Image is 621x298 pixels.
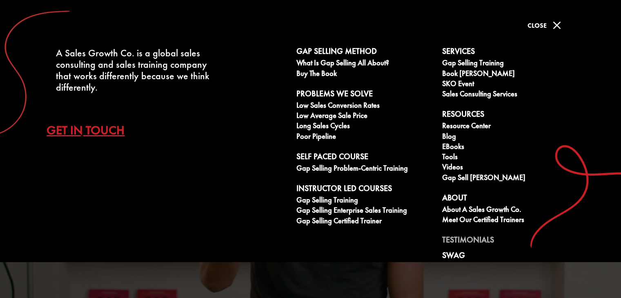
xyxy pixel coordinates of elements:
a: Instructor Led Courses [296,184,433,196]
a: Gap Selling Training [296,196,433,206]
span: Close [528,21,547,30]
a: Book [PERSON_NAME] [442,69,579,80]
a: Meet our Certified Trainers [442,216,579,226]
a: eBooks [442,142,579,153]
a: Gap Selling Enterprise Sales Training [296,206,433,216]
a: Resources [442,109,579,122]
a: Buy The Book [296,69,433,80]
a: Gap Selling Certified Trainer [296,217,433,227]
a: Long Sales Cycles [296,122,433,132]
a: Low Sales Conversion Rates [296,101,433,111]
a: Self Paced Course [296,152,433,164]
div: A Sales Growth Co. is a global sales consulting and sales training company that works differently... [47,47,229,99]
a: SKO Event [442,80,579,90]
a: Problems We Solve [296,89,433,101]
a: What is Gap Selling all about? [296,59,433,69]
a: Blog [442,132,579,142]
a: Gap Selling Problem-Centric Training [296,164,433,174]
a: About A Sales Growth Co. [442,205,579,216]
a: Videos [442,163,579,173]
a: Services [442,47,579,59]
a: Testimonials [442,235,579,247]
a: Gap Selling Training [442,59,579,69]
a: About [442,193,579,205]
a: Low Average Sale Price [296,111,433,122]
a: Gap Sell [PERSON_NAME] [442,173,579,184]
a: Get In Touch [47,116,137,145]
a: Poor Pipeline [296,132,433,142]
a: Resource Center [442,122,579,132]
a: Sales Consulting Services [442,90,579,100]
a: Tools [442,153,579,163]
a: Swag [442,251,579,263]
span: M [549,17,565,33]
a: Gap Selling Method [296,47,433,59]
